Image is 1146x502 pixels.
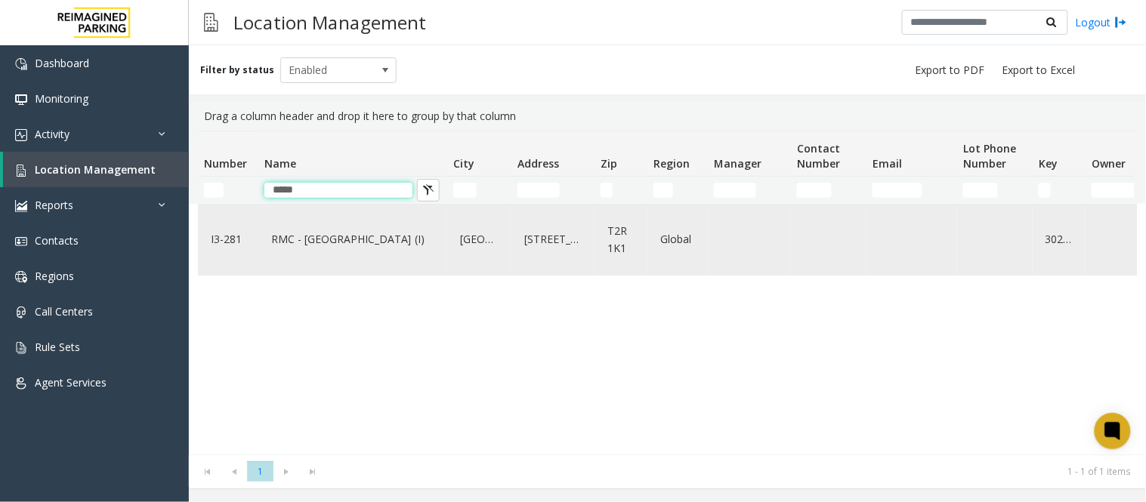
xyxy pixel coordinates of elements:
[35,340,80,354] span: Rule Sets
[267,227,438,251] a: RMC - [GEOGRAPHIC_DATA] (I)
[204,156,247,171] span: Number
[1092,156,1126,171] span: Owner
[601,156,617,171] span: Zip
[35,304,93,319] span: Call Centers
[1039,183,1051,198] input: Key Filter
[1033,177,1086,204] td: Key Filter
[517,156,559,171] span: Address
[15,129,27,141] img: 'icon'
[653,156,690,171] span: Region
[15,342,27,354] img: 'icon'
[1039,156,1058,171] span: Key
[910,60,991,81] button: Export to PDF
[453,183,477,198] input: City Filter
[207,227,249,251] a: I3-281
[714,183,756,198] input: Manager Filter
[791,177,866,204] td: Contact Number Filter
[1042,227,1076,251] a: 30281
[198,102,1137,131] div: Drag a column header and drop it here to group by that column
[35,127,70,141] span: Activity
[226,4,434,41] h3: Location Management
[1076,14,1127,30] a: Logout
[15,236,27,248] img: 'icon'
[247,461,273,482] span: Page 1
[35,233,79,248] span: Contacts
[963,141,1016,171] span: Lot Phone Number
[963,183,998,198] input: Lot Phone Number Filter
[15,271,27,283] img: 'icon'
[35,198,73,212] span: Reports
[447,177,511,204] td: City Filter
[204,183,224,198] input: Number Filter
[204,4,218,41] img: pageIcon
[866,177,957,204] td: Email Filter
[647,177,708,204] td: Region Filter
[714,156,761,171] span: Manager
[653,183,673,198] input: Region Filter
[957,177,1033,204] td: Lot Phone Number Filter
[35,269,74,283] span: Regions
[264,156,296,171] span: Name
[916,63,985,78] span: Export to PDF
[258,177,447,204] td: Name Filter
[200,63,274,77] label: Filter by status
[15,377,27,390] img: 'icon'
[595,177,647,204] td: Zip Filter
[1115,14,1127,30] img: logout
[35,162,156,177] span: Location Management
[873,156,902,171] span: Email
[15,58,27,70] img: 'icon'
[873,183,922,198] input: Email Filter
[35,91,88,106] span: Monitoring
[15,94,27,106] img: 'icon'
[15,306,27,319] img: 'icon'
[797,141,840,171] span: Contact Number
[604,219,638,260] a: T2R 1K1
[996,60,1082,81] button: Export to Excel
[198,177,258,204] td: Number Filter
[35,375,107,390] span: Agent Services
[189,131,1146,454] div: Data table
[797,183,832,198] input: Contact Number Filter
[281,58,373,82] span: Enabled
[517,183,560,198] input: Address Filter
[456,227,502,251] a: [GEOGRAPHIC_DATA]
[264,183,412,198] input: Name Filter
[511,177,595,204] td: Address Filter
[708,177,791,204] td: Manager Filter
[3,152,189,187] a: Location Management
[1002,63,1076,78] span: Export to Excel
[520,227,585,251] a: [STREET_ADDRESS]
[601,183,613,198] input: Zip Filter
[35,56,89,70] span: Dashboard
[15,200,27,212] img: 'icon'
[656,227,699,251] a: Global
[15,165,27,177] img: 'icon'
[335,465,1131,478] kendo-pager-info: 1 - 1 of 1 items
[417,179,440,202] button: Clear
[453,156,474,171] span: City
